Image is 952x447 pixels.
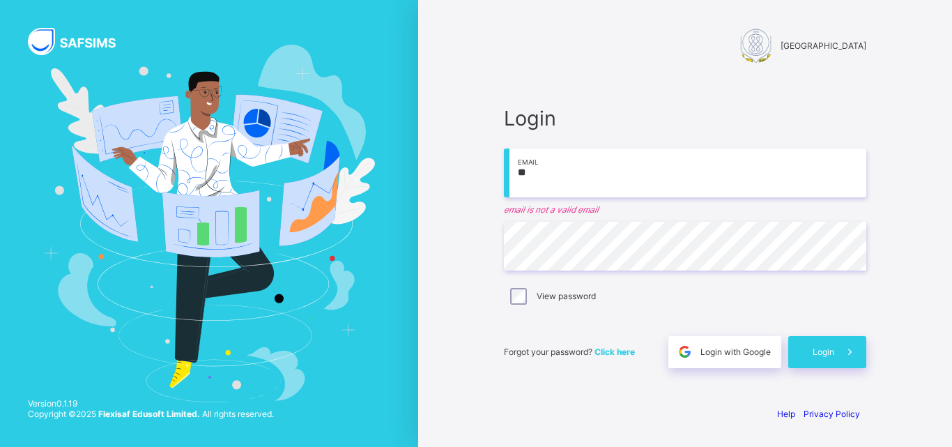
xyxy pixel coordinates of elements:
[28,28,132,55] img: SAFSIMS Logo
[700,347,771,357] span: Login with Google
[504,106,866,130] span: Login
[777,409,795,419] a: Help
[28,409,274,419] span: Copyright © 2025 All rights reserved.
[813,347,834,357] span: Login
[537,291,596,301] label: View password
[28,398,274,409] span: Version 0.1.19
[781,40,866,51] span: [GEOGRAPHIC_DATA]
[677,344,693,360] img: google.396cfc9801f0270233282035f929180a.svg
[804,409,860,419] a: Privacy Policy
[594,347,635,357] a: Click here
[504,204,866,215] em: email is not a valid email
[98,409,200,419] strong: Flexisaf Edusoft Limited.
[43,45,375,402] img: Hero Image
[504,347,635,357] span: Forgot your password?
